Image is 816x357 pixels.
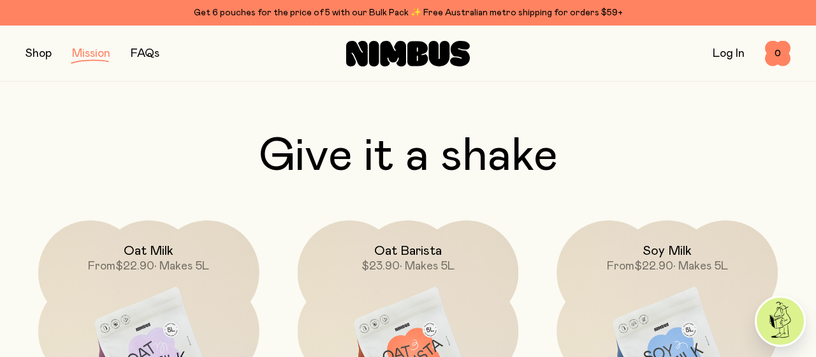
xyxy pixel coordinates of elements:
span: $22.90 [115,261,154,272]
a: Mission [72,48,110,59]
h2: Soy Milk [643,243,692,259]
span: From [88,261,115,272]
span: • Makes 5L [400,261,455,272]
img: agent [757,298,804,345]
h2: Give it a shake [25,133,790,179]
div: Get 6 pouches for the price of 5 with our Bulk Pack ✨ Free Australian metro shipping for orders $59+ [25,5,790,20]
button: 0 [765,41,790,66]
a: FAQs [131,48,159,59]
span: $22.90 [634,261,673,272]
a: Log In [713,48,745,59]
h2: Oat Milk [124,243,173,259]
span: • Makes 5L [673,261,728,272]
span: From [607,261,634,272]
h2: Oat Barista [374,243,442,259]
span: • Makes 5L [154,261,209,272]
span: $23.90 [361,261,400,272]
